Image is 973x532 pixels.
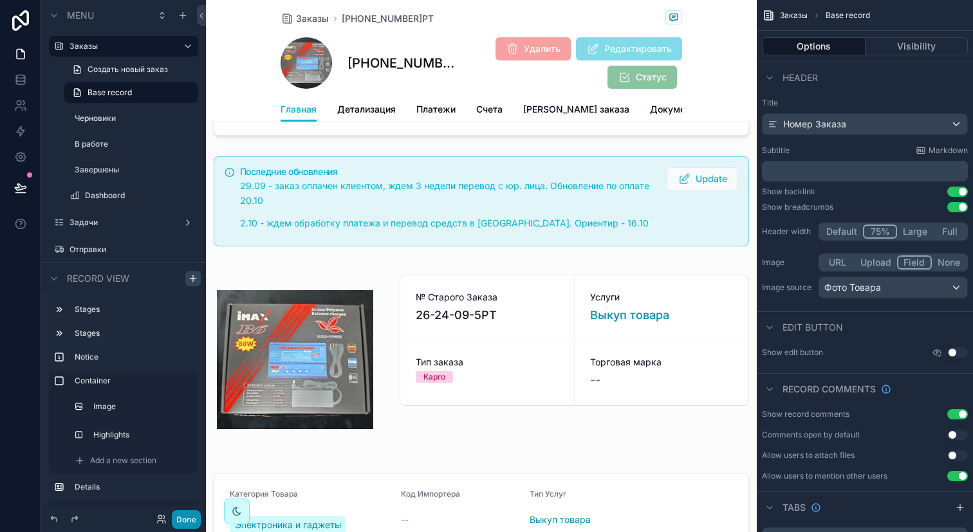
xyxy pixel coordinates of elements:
[64,82,198,103] a: Base record
[281,103,317,116] span: Главная
[820,255,855,270] button: URL
[88,87,132,98] span: Base record
[897,225,933,239] button: Large
[762,98,968,108] label: Title
[523,98,629,124] a: [PERSON_NAME] заказа
[85,190,196,201] label: Dashboard
[650,98,702,124] a: Документы
[762,347,823,358] label: Show edit button
[650,103,702,116] span: Документы
[762,471,887,481] div: Allow users to mention other users
[929,145,968,156] span: Markdown
[897,255,932,270] button: Field
[762,409,849,419] div: Show record comments
[90,455,156,466] span: Add a new section
[783,118,846,131] span: Номер Заказа
[75,328,193,338] label: Stages
[826,10,870,21] span: Base record
[342,12,434,25] a: [PHONE_NUMBER]РТ
[820,225,863,239] button: Default
[41,293,206,506] div: scrollable content
[824,281,881,294] span: Фото Товара
[762,187,815,197] div: Show backlink
[416,103,456,116] span: Платежи
[337,103,396,116] span: Детализация
[172,510,201,529] button: Done
[88,64,168,75] span: Создать новый заказ
[819,277,968,298] button: Фото Товара
[296,12,329,25] span: Заказы
[64,59,198,80] a: Создать новый заказ
[932,255,966,270] button: None
[762,145,790,156] label: Subtitle
[866,37,968,55] button: Visibility
[75,113,196,124] label: Черновики
[69,244,196,255] label: Отправки
[933,225,966,239] button: Full
[75,482,193,492] label: Details
[281,98,317,122] a: Главная
[337,98,396,124] a: Детализация
[783,321,843,334] span: Edit button
[762,430,860,440] div: Comments open by default
[762,450,855,461] div: Allow users to attach files
[762,202,833,212] div: Show breadcrumbs
[347,54,455,72] h1: [PHONE_NUMBER]РТ
[281,12,329,25] a: Заказы
[783,501,806,514] span: Tabs
[93,430,190,440] label: Highlights
[523,103,629,116] span: [PERSON_NAME] заказа
[762,37,866,55] button: Options
[75,352,193,362] label: Notice
[916,145,968,156] a: Markdown
[75,139,196,149] label: В работе
[416,98,456,124] a: Платежи
[93,401,190,412] label: Image
[863,225,897,239] button: 75%
[69,217,178,228] label: Задачи
[762,113,968,135] button: Номер Заказа
[780,10,808,21] span: Заказы
[75,165,196,175] label: Завершены
[69,41,172,51] label: Заказы
[75,376,193,386] label: Container
[762,257,813,268] label: Image
[476,98,503,124] a: Счета
[67,272,129,285] span: Record view
[762,226,813,237] label: Header width
[476,103,503,116] span: Счета
[783,71,818,84] span: Header
[67,9,94,22] span: Menu
[75,304,193,315] label: Stages
[855,255,897,270] button: Upload
[762,282,813,293] label: Image source
[783,383,876,396] span: Record comments
[762,161,968,181] div: scrollable content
